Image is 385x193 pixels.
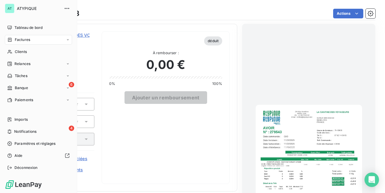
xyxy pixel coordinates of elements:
span: Paiements [15,97,33,103]
span: À rembourser : [109,50,222,56]
button: Ajouter un remboursement [125,91,207,104]
span: 0,00 € [146,56,185,74]
span: Tableau de bord [14,25,43,30]
span: 0% [109,81,115,86]
span: Déconnexion [14,165,38,170]
span: Tâches [15,73,27,79]
span: Aide [14,153,23,158]
span: Notifications [14,129,36,134]
span: ATYPIQUE [17,6,60,11]
span: Paramètres et réglages [14,141,55,146]
span: Banque [15,85,28,91]
span: déduit [204,36,222,45]
button: Actions [333,9,363,18]
span: Relances [14,61,30,67]
span: Factures [15,37,30,42]
span: 100% [212,81,222,86]
span: LA CANTINE DES VOYAGEURS [47,32,110,38]
span: 4 [69,126,74,131]
span: Clients [15,49,27,54]
a: Aide [5,151,72,160]
span: 6 [69,82,74,87]
div: AT [5,4,14,13]
div: Open Intercom Messenger [364,173,379,187]
img: Logo LeanPay [5,180,42,189]
span: Imports [14,117,28,122]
